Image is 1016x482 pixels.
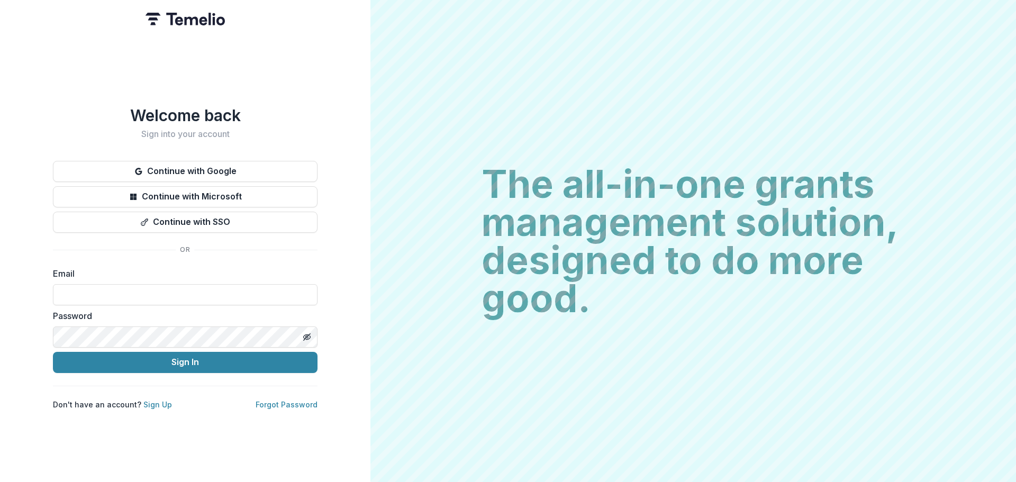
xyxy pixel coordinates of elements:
a: Forgot Password [256,400,317,409]
p: Don't have an account? [53,399,172,410]
button: Continue with Microsoft [53,186,317,207]
label: Email [53,267,311,280]
button: Continue with Google [53,161,317,182]
label: Password [53,310,311,322]
a: Sign Up [143,400,172,409]
button: Sign In [53,352,317,373]
img: Temelio [146,13,225,25]
h1: Welcome back [53,106,317,125]
button: Continue with SSO [53,212,317,233]
button: Toggle password visibility [298,329,315,345]
h2: Sign into your account [53,129,317,139]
